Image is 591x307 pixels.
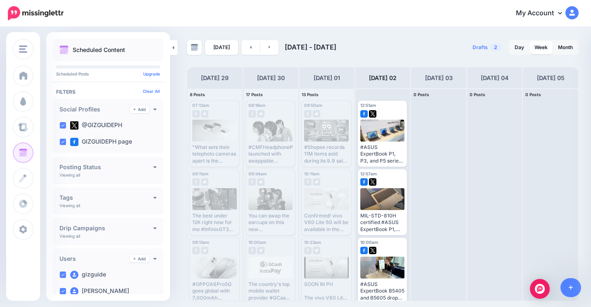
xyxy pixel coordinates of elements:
img: menu.png [19,45,27,53]
span: 10:11am [304,171,319,176]
h4: [DATE] 01 [314,73,340,83]
div: #Shopee records 11M items sold during its 9.9 sale with the help of livestream and affiliate netw... [304,144,349,164]
h4: Posting Status [59,164,153,170]
img: facebook-grey-square.png [248,247,256,254]
img: facebook-grey-square.png [248,178,256,186]
span: [DATE] - [DATE] [285,43,336,51]
img: calendar-grey-darker.png [191,44,198,51]
img: facebook-grey-square.png [304,178,312,186]
a: Day [510,41,529,54]
img: twitter-square.png [369,247,376,254]
a: Add [130,106,149,113]
h4: [DATE] 02 [369,73,397,83]
img: twitter-grey-square.png [201,110,208,118]
img: user_default_image_fb_thumb.png [70,271,78,279]
img: twitter-grey-square.png [201,178,208,186]
h4: Users [59,256,130,262]
div: #OPPOA6Pro5G goes global with 7,000mAh battery, ultra-tough build, Dimensity 7300. Read here: [UR... [192,281,237,301]
span: 17 Posts [246,92,263,97]
p: Viewing all [59,203,80,208]
img: twitter-grey-square.png [257,247,265,254]
p: Scheduled Posts [56,72,160,76]
a: Upgrade [143,71,160,76]
span: 07:13am [192,103,209,108]
h4: [DATE] 29 [201,73,229,83]
label: GIZGUIDEPH page [70,138,132,146]
img: calendar.png [59,45,69,54]
div: #CMFHeadphonePro launched with swappable earcups, 40mm drivers, ANC, and LDAC. Read here: [URL][D... [248,144,293,164]
span: 0 Posts [525,92,541,97]
a: Clear All [143,89,160,94]
label: [PERSON_NAME] [70,287,129,295]
span: 09:50am [304,103,322,108]
span: 2 [490,43,501,51]
img: twitter-grey-square.png [257,178,265,186]
a: Drafts2 [468,40,506,55]
img: Missinglettr [8,6,64,20]
img: facebook-square.png [360,178,368,186]
p: Viewing all [59,172,80,177]
span: 10:00am [248,240,266,245]
img: twitter-grey-square.png [313,247,320,254]
div: #ASUS ExpertBook B5405 and B5605 drop-resistant and spill-resistant laptops are now official in P... [360,281,405,301]
h4: Filters [56,89,160,95]
img: facebook-grey-square.png [192,247,200,254]
div: MIL-STD-810H certified #ASUS ExpertBook P1, P3, and P5 series laptops arrive in the [GEOGRAPHIC_D... [360,213,405,233]
img: user_default_image_fb_thumb.png [70,287,78,295]
img: facebook-square.png [70,138,78,146]
a: Week [530,41,553,54]
h4: Social Profiles [59,106,130,112]
h4: [DATE] 04 [481,73,508,83]
span: Drafts [473,45,488,50]
a: [DATE] [205,40,238,55]
h4: Tags [59,195,153,201]
a: Month [553,41,578,54]
img: twitter-grey-square.png [257,110,265,118]
span: 08:11am [192,171,208,176]
img: twitter-square.png [369,110,376,118]
span: 09:13am [192,240,209,245]
img: facebook-grey-square.png [192,178,200,186]
a: My Account [508,3,579,24]
h4: [DATE] 30 [257,73,285,83]
h4: [DATE] 03 [425,73,453,83]
img: facebook-square.png [360,247,368,254]
img: facebook-grey-square.png [304,110,312,118]
div: #ASUS ExpertBook P1, P3, and P5 series of Co-Pilot laptops arrive in the [GEOGRAPHIC_DATA] Read h... [360,144,405,164]
img: twitter-grey-square.png [201,247,208,254]
div: Open Intercom Messenger [530,279,550,299]
div: You can swap the earcups on this new #CMFHeadphonePro. Read here: [URL][DOMAIN_NAME] [248,213,293,233]
div: The best under 12K right now for me #InfinixGT30 Read here: [URL][DOMAIN_NAME] [192,213,237,233]
div: The country's top mobile wallet provider #GCash, announced that it will be using InstaPay for cas... [248,281,293,301]
span: 09:34am [248,171,267,176]
a: Add [130,255,149,262]
img: twitter-grey-square.png [313,110,320,118]
span: 0 Posts [470,92,485,97]
img: twitter-square.png [70,121,78,130]
label: gizguide [70,271,106,279]
div: "What sets their telephoto cameras apart is the industry-first telephoto flash, the brightest in ... [192,144,237,164]
span: 09:19am [248,103,265,108]
span: 10:23am [304,240,321,245]
p: Viewing all [59,234,80,239]
div: SOON IN PH The vivo V60 Lite is expected to feature the 4nm MediaTek Dimensity 7360 Turbo SoC and... [304,281,349,301]
span: 0 Posts [414,92,429,97]
img: facebook-grey-square.png [192,110,200,118]
div: Confirmed! vivo V60 Lite 5G will be available in the [GEOGRAPHIC_DATA] soon. Read here: [URL][DOM... [304,213,349,233]
img: facebook-grey-square.png [304,247,312,254]
span: 12:51am [360,103,376,108]
img: facebook-square.png [360,110,368,118]
label: @GIZGUIDEPH [70,121,122,130]
span: 12:57am [360,171,377,176]
span: 8 Posts [190,92,205,97]
img: facebook-grey-square.png [248,110,256,118]
p: Scheduled Content [73,47,125,53]
h4: [DATE] 05 [537,73,565,83]
span: 13 Posts [302,92,319,97]
h4: Drip Campaigns [59,225,153,231]
span: 10:00am [360,240,378,245]
img: twitter-square.png [369,178,376,186]
img: twitter-grey-square.png [313,178,320,186]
